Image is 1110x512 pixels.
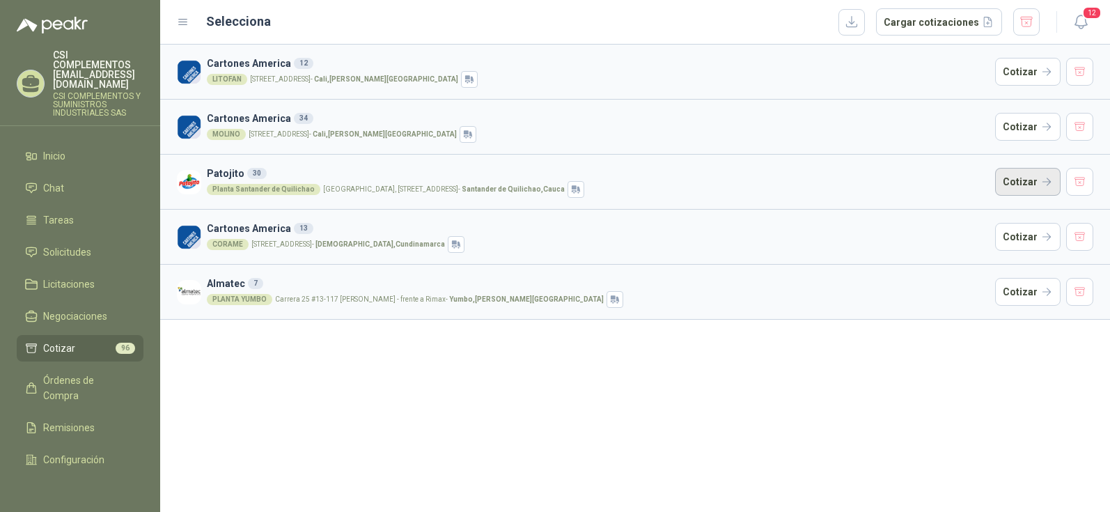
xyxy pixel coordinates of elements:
button: Cotizar [995,113,1061,141]
span: Remisiones [43,420,95,435]
div: 13 [294,223,313,234]
span: 12 [1082,6,1102,20]
a: Licitaciones [17,271,143,297]
div: 34 [294,113,313,124]
a: Órdenes de Compra [17,367,143,409]
button: Cargar cotizaciones [876,8,1002,36]
div: 7 [248,278,263,289]
span: Tareas [43,212,74,228]
img: Company Logo [177,170,201,194]
p: [STREET_ADDRESS] - [250,76,458,83]
h3: Almatec [207,276,990,291]
span: Chat [43,180,64,196]
a: Negociaciones [17,303,143,329]
p: CSI COMPLEMENTOS [EMAIL_ADDRESS][DOMAIN_NAME] [53,50,143,89]
p: [STREET_ADDRESS] - [251,241,445,248]
img: Logo peakr [17,17,88,33]
button: 12 [1068,10,1093,35]
strong: Yumbo , [PERSON_NAME][GEOGRAPHIC_DATA] [449,295,604,303]
p: [STREET_ADDRESS] - [249,131,457,138]
strong: [DEMOGRAPHIC_DATA] , Cundinamarca [315,240,445,248]
img: Company Logo [177,60,201,84]
img: Company Logo [177,225,201,249]
a: Inicio [17,143,143,169]
strong: Santander de Quilichao , Cauca [462,185,565,193]
h3: Patojito [207,166,990,181]
span: Inicio [43,148,65,164]
h2: Selecciona [206,12,271,31]
div: CORAME [207,239,249,250]
h3: Cartones America [207,111,990,126]
span: Cotizar [43,341,75,356]
img: Company Logo [177,115,201,139]
h3: Cartones America [207,56,990,71]
div: 12 [294,58,313,69]
span: Órdenes de Compra [43,373,130,403]
p: CSI COMPLEMENTOS Y SUMINISTROS INDUSTRIALES SAS [53,92,143,117]
a: Cotizar96 [17,335,143,362]
span: 96 [116,343,135,354]
div: 30 [247,168,267,179]
a: Remisiones [17,414,143,441]
button: Cotizar [995,168,1061,196]
strong: Cali , [PERSON_NAME][GEOGRAPHIC_DATA] [314,75,458,83]
p: Carrera 25 #13-117 [PERSON_NAME] - frente a Rimax - [275,296,604,303]
a: Tareas [17,207,143,233]
div: Planta Santander de Quilichao [207,184,320,195]
div: MOLINO [207,129,246,140]
a: Configuración [17,447,143,473]
span: Negociaciones [43,309,107,324]
span: Configuración [43,452,104,467]
p: [GEOGRAPHIC_DATA], [STREET_ADDRESS] - [323,186,565,193]
button: Cotizar [995,278,1061,306]
strong: Cali , [PERSON_NAME][GEOGRAPHIC_DATA] [313,130,457,138]
span: Licitaciones [43,277,95,292]
h3: Cartones America [207,221,990,236]
button: Cotizar [995,223,1061,251]
div: LITOFAN [207,74,247,85]
a: Chat [17,175,143,201]
img: Company Logo [177,280,201,304]
span: Solicitudes [43,245,91,260]
div: PLANTA YUMBO [207,294,272,305]
a: Solicitudes [17,239,143,265]
button: Cotizar [995,58,1061,86]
